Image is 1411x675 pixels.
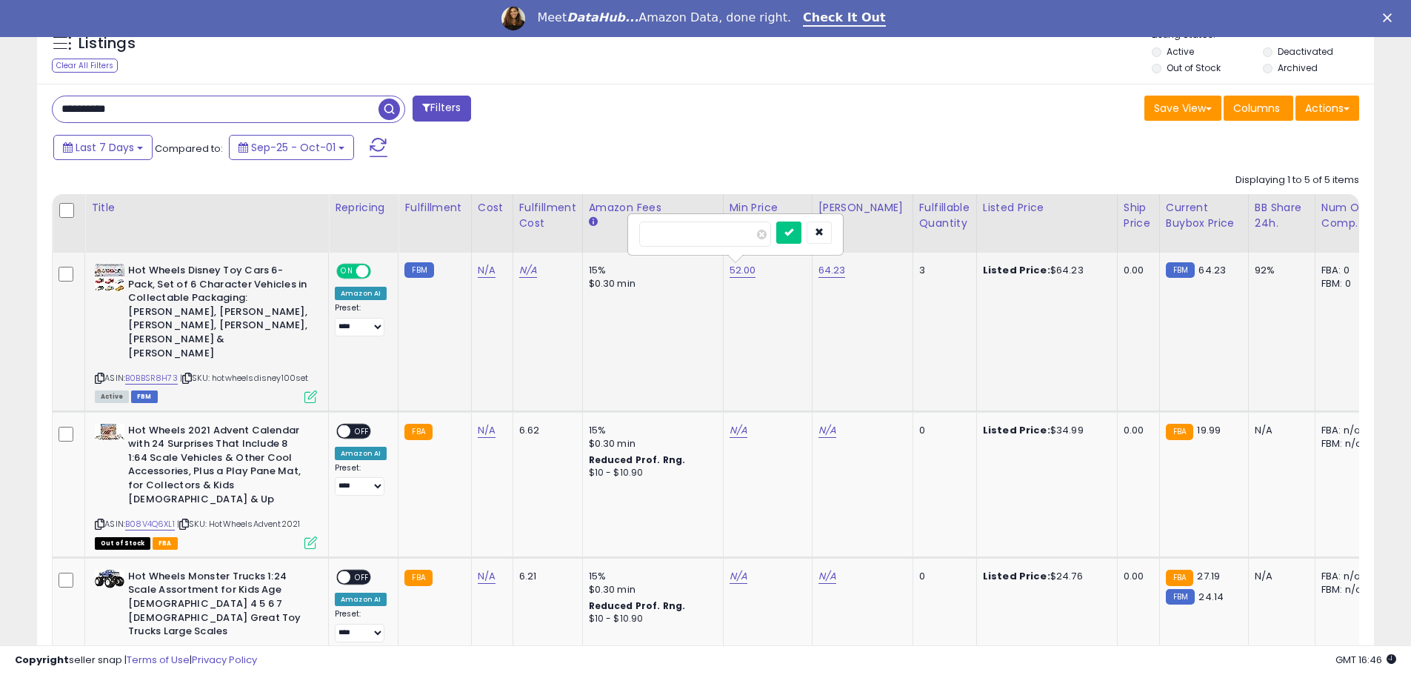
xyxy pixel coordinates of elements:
[404,424,432,440] small: FBA
[79,33,136,54] h5: Listings
[1255,264,1304,277] div: 92%
[1166,424,1193,440] small: FBA
[983,423,1050,437] b: Listed Price:
[350,571,374,583] span: OFF
[1321,264,1370,277] div: FBA: 0
[1255,200,1309,231] div: BB Share 24h.
[125,372,178,385] a: B0BBSR8H73
[1167,45,1194,58] label: Active
[818,569,836,584] a: N/A
[589,264,712,277] div: 15%
[1278,45,1333,58] label: Deactivated
[730,569,747,584] a: N/A
[919,570,965,583] div: 0
[1166,262,1195,278] small: FBM
[1321,437,1370,450] div: FBM: n/a
[95,390,129,403] span: All listings currently available for purchase on Amazon
[335,593,387,606] div: Amazon AI
[919,424,965,437] div: 0
[589,216,598,229] small: Amazon Fees.
[1321,570,1370,583] div: FBA: n/a
[177,518,300,530] span: | SKU: HotWheelsAdvent2021
[1167,61,1221,74] label: Out of Stock
[818,423,836,438] a: N/A
[1166,589,1195,605] small: FBM
[519,424,571,437] div: 6.62
[1321,583,1370,596] div: FBM: n/a
[125,518,175,531] a: B08V4Q6XL1
[478,263,496,278] a: N/A
[589,583,712,596] div: $0.30 min
[589,277,712,290] div: $0.30 min
[131,390,158,403] span: FBM
[478,423,496,438] a: N/A
[1255,424,1304,437] div: N/A
[15,654,257,668] div: seller snap | |
[478,569,496,584] a: N/A
[730,200,806,216] div: Min Price
[1166,200,1242,231] div: Current Buybox Price
[369,265,393,278] span: OFF
[95,264,124,291] img: 51RaGsFv+cL._SL40_.jpg
[1197,569,1220,583] span: 27.19
[95,264,317,402] div: ASIN:
[128,424,308,510] b: Hot Wheels 2021 Advent Calendar with 24 Surprises That Include 8 1:64 Scale Vehicles & Other Cool...
[589,437,712,450] div: $0.30 min
[335,463,387,496] div: Preset:
[1198,590,1224,604] span: 24.14
[1198,263,1226,277] span: 64.23
[478,200,507,216] div: Cost
[1295,96,1359,121] button: Actions
[1124,200,1153,231] div: Ship Price
[338,265,356,278] span: ON
[519,263,537,278] a: N/A
[1321,200,1375,231] div: Num of Comp.
[1124,264,1148,277] div: 0.00
[1335,653,1396,667] span: 2025-10-9 16:46 GMT
[1233,101,1280,116] span: Columns
[1321,424,1370,437] div: FBA: n/a
[53,135,153,160] button: Last 7 Days
[251,140,336,155] span: Sep-25 - Oct-01
[1197,423,1221,437] span: 19.99
[818,263,846,278] a: 64.23
[335,200,392,216] div: Repricing
[153,537,178,550] span: FBA
[192,653,257,667] a: Privacy Policy
[730,423,747,438] a: N/A
[95,570,124,588] img: 41UMzAFeUhL._SL40_.jpg
[983,263,1050,277] b: Listed Price:
[128,264,308,364] b: Hot Wheels Disney Toy Cars 6-Pack, Set of 6 Character Vehicles in Collectable Packaging: [PERSON_...
[1166,570,1193,586] small: FBA
[404,200,464,216] div: Fulfillment
[1224,96,1293,121] button: Columns
[229,135,354,160] button: Sep-25 - Oct-01
[519,570,571,583] div: 6.21
[567,10,638,24] i: DataHub...
[1235,173,1359,187] div: Displaying 1 to 5 of 5 items
[413,96,470,122] button: Filters
[919,200,970,231] div: Fulfillable Quantity
[15,653,69,667] strong: Copyright
[983,200,1111,216] div: Listed Price
[1278,61,1318,74] label: Archived
[589,200,717,216] div: Amazon Fees
[818,200,907,216] div: [PERSON_NAME]
[155,142,223,156] span: Compared to:
[1124,570,1148,583] div: 0.00
[95,537,150,550] span: All listings that are currently out of stock and unavailable for purchase on Amazon
[803,10,886,27] a: Check It Out
[95,424,317,548] div: ASIN:
[919,264,965,277] div: 3
[1383,13,1398,22] div: Close
[1124,424,1148,437] div: 0.00
[52,59,118,73] div: Clear All Filters
[1144,96,1221,121] button: Save View
[519,200,576,231] div: Fulfillment Cost
[76,140,134,155] span: Last 7 Days
[335,609,387,642] div: Preset:
[404,262,433,278] small: FBM
[91,200,322,216] div: Title
[127,653,190,667] a: Terms of Use
[1321,277,1370,290] div: FBM: 0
